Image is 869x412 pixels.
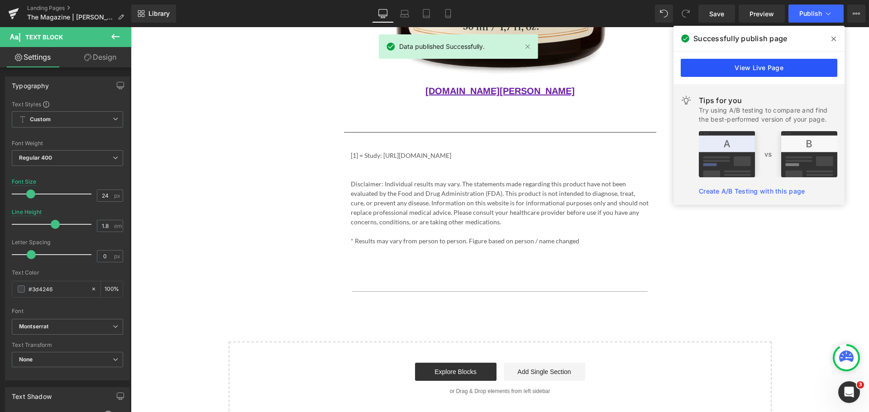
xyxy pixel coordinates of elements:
a: Design [67,47,133,67]
a: Laptop [394,5,415,23]
p: [1] = Study: [URL][DOMAIN_NAME] [220,123,519,133]
a: Preview [739,5,785,23]
span: Publish [799,10,822,17]
div: Font Weight [12,140,123,147]
i: Montserrat [19,323,48,331]
div: Try using A/B testing to compare and find the best-performed version of your page. [699,106,837,124]
div: Tips for you [699,95,837,106]
div: Letter Spacing [12,239,123,246]
button: More [847,5,865,23]
input: Color [29,284,86,294]
p: * Results may vary from person to person. Figure based on person / name changed [220,209,519,218]
button: Undo [655,5,673,23]
div: Text Transform [12,342,123,348]
span: em [114,223,122,229]
iframe: Intercom live chat [838,381,860,403]
a: Add Single Section [373,336,454,354]
b: None [19,356,33,363]
a: Landing Pages [27,5,131,12]
span: 3 [857,381,864,388]
div: Text Color [12,270,123,276]
span: The Magazine | [PERSON_NAME] [27,14,114,21]
div: Font Size [12,179,37,185]
a: Mobile [437,5,459,23]
div: Typography [12,77,49,90]
p: Disclaimer: Individual results may vary. The statements made regarding this product have not been... [220,152,519,199]
a: Explore Blocks [284,336,366,354]
a: View Live Page [681,59,837,77]
b: Regular 400 [19,154,53,161]
p: or Drag & Drop elements from left sidebar [112,361,626,367]
img: tip.png [699,131,837,177]
a: Desktop [372,5,394,23]
span: px [114,253,122,259]
button: Publish [788,5,844,23]
button: Redo [677,5,695,23]
div: % [101,281,123,297]
img: light.svg [681,95,692,106]
span: Data published Successfully. [399,42,485,52]
a: Tablet [415,5,437,23]
a: New Library [131,5,176,23]
span: Successfully publish page [693,33,787,44]
span: Preview [750,9,774,19]
span: px [114,193,122,199]
a: Create A/B Testing with this page [699,187,805,195]
span: Save [709,9,724,19]
div: Font [12,308,123,314]
div: Text Shadow [12,388,52,400]
div: Line Height [12,209,42,215]
span: Library [148,9,170,18]
b: Custom [30,116,51,123]
span: Text Block [25,33,63,41]
a: [DOMAIN_NAME][PERSON_NAME] [295,59,444,69]
div: Text Styles [12,100,123,108]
